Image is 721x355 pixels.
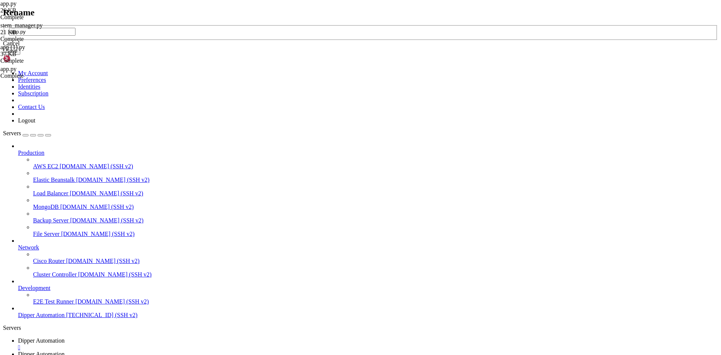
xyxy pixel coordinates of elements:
span: app.py [0,66,17,72]
div: 21 KB [0,29,75,36]
x-row: Welcome to Ubuntu 20.04.6 LTS (GNU/Linux 5.4.0-216-generic x86_64) [3,3,623,9]
span: app (1).py [0,44,25,50]
div: 26 KB [0,7,75,14]
div: (17, 3) [57,22,60,29]
span: app.py [0,0,75,14]
x-row: Last login: [DATE] from [TECHNICAL_ID] [3,16,623,22]
div: Complete [0,73,75,79]
span: stem_manager.py [0,22,75,36]
div: Complete [0,14,75,21]
x-row: root@vps58218:~# [3,22,623,29]
div: Complete [0,57,75,64]
span: stem_manager.py [0,22,42,29]
div: Complete [0,36,75,42]
div: 37 KB [0,51,75,57]
span: app (1).py [0,44,75,57]
span: app.py [0,0,17,7]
